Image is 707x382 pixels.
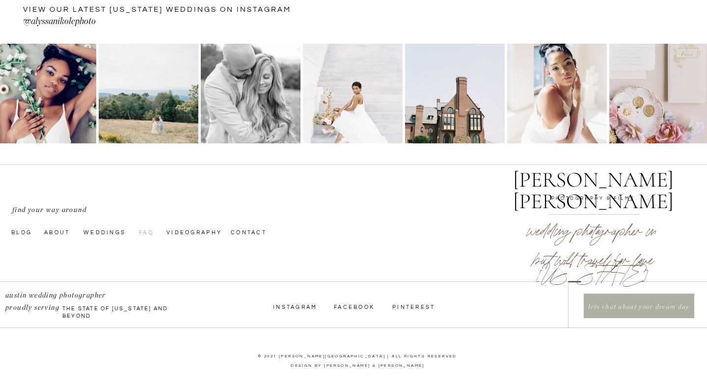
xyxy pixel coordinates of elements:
img: Skyline-Drive-Anniversary-photos-in-the-mountains-by-Virginia-Wedding-Photographer-Natalie-Jayne-... [201,44,300,143]
p: austin wedding photographer proudly serving [5,290,130,302]
a: Pinterest [392,302,438,310]
img: Dover-Hall-Richmond-Virginia-Wedding-Venue-colorful-summer-by-photographer-natalie-Jayne-photogra... [405,44,505,143]
p: the state of [US_STATE] and beyond [62,305,183,314]
a: [PERSON_NAME] [PERSON_NAME] [507,169,680,196]
p: find your way around [12,204,113,212]
a: Blog [11,228,42,236]
a: @alyssanikolephoto [23,15,245,30]
h2: wedding photographer in [US_STATE] [483,210,701,272]
a: VIEW OUR LATEST [US_STATE] WEDDINGS ON instagram — [23,4,294,16]
p: © 2021 [PERSON_NAME][GEOGRAPHIC_DATA] | ALL RIGHTS RESERVED [217,353,498,359]
img: richmond-capitol-bridal-session-Night-black-and-white-Natalie-Jayne-photographer-Photography-wedd... [303,44,403,143]
a: Facebook [334,302,378,310]
a: About [44,228,78,236]
a: lets chat about your dream day [585,302,693,313]
a: InstagraM [273,302,317,310]
img: Dover-Hall-Richmond-Virginia-Wedding-Venue-colorful-summer-by-photographer-natalie-Jayne-photogra... [507,44,607,143]
a: videography [166,228,221,236]
a: Weddings [83,228,130,236]
p: but will travel for love [528,239,659,281]
a: faq [139,228,155,236]
a: Design by [PERSON_NAME] & [PERSON_NAME] [279,362,436,373]
img: Skyline-Drive-Anniversary-photos-in-the-mountains-by-Virginia-Wedding-Photographer-Natalie-Jayne-... [99,44,198,143]
a: Contact [231,228,280,236]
